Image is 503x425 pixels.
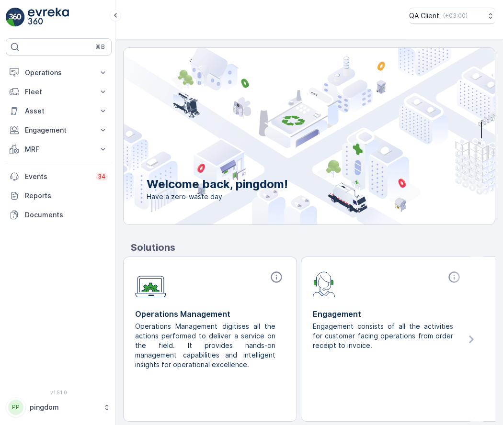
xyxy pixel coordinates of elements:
p: MRF [25,145,92,154]
p: Operations Management digitises all the actions performed to deliver a service on the field. It p... [135,322,277,369]
a: Events34 [6,167,112,186]
p: 34 [98,173,106,180]
p: pingdom [30,403,98,412]
span: v 1.51.0 [6,390,112,395]
a: Reports [6,186,112,205]
p: Reports [25,191,108,201]
p: Solutions [131,240,495,255]
button: Fleet [6,82,112,101]
img: module-icon [135,270,166,298]
button: Asset [6,101,112,121]
p: Welcome back, pingdom! [147,177,288,192]
button: MRF [6,140,112,159]
button: PPpingdom [6,397,112,417]
img: logo_light-DOdMpM7g.png [28,8,69,27]
p: Operations [25,68,92,78]
p: Engagement consists of all the activities for customer facing operations from order receipt to in... [313,322,455,350]
img: module-icon [313,270,335,297]
p: Asset [25,106,92,116]
button: Operations [6,63,112,82]
p: Engagement [25,125,92,135]
img: logo [6,8,25,27]
span: Have a zero-waste day [147,192,288,201]
p: Documents [25,210,108,220]
a: Documents [6,205,112,224]
p: Operations Management [135,308,285,320]
p: QA Client [409,11,439,21]
p: Fleet [25,87,92,97]
p: Engagement [313,308,463,320]
button: QA Client(+03:00) [409,8,495,24]
p: ⌘B [95,43,105,51]
div: PP [8,400,23,415]
img: city illustration [80,48,495,224]
button: Engagement [6,121,112,140]
p: Events [25,172,90,181]
p: ( +03:00 ) [443,12,468,20]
